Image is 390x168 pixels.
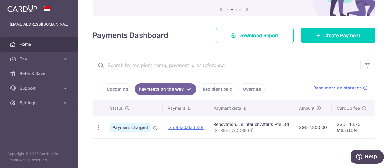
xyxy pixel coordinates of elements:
p: [STREET_ADDRESS] [213,127,289,134]
span: Amount [299,105,314,111]
a: Create Payment [301,28,375,43]
a: Download Report [216,28,294,43]
span: Read more on statuses [313,85,362,91]
span: Payment charged [110,123,151,132]
a: Upcoming [103,83,132,95]
span: Refer & Save [19,70,60,77]
h4: Payments Dashboard [93,30,168,41]
td: SGD 146.70 MILELION [332,116,371,138]
input: Search by recipient name, payment id or reference [93,55,360,75]
p: [EMAIL_ADDRESS][DOMAIN_NAME] [10,21,68,27]
td: SGD 7,200.00 [294,116,332,138]
span: Download Report [238,32,279,39]
span: Pay [19,56,60,62]
th: Payment ID [163,100,208,116]
span: Create Payment [323,32,360,39]
span: Home [19,41,60,47]
iframe: Opens a widget where you can find more information [351,150,384,165]
span: Status [110,105,123,111]
span: Settings [19,100,60,106]
img: CardUp [7,5,37,12]
th: Payment details [208,100,294,116]
a: Payments on the way [135,83,196,95]
span: Support [19,85,60,91]
a: Overdue [239,83,265,95]
a: txn_96a0a1adb38 [168,125,204,130]
div: Renovation. Le Interior Affairs Pte Ltd [213,121,289,127]
a: Read more on statuses [313,85,368,91]
span: CardUp fee [337,105,360,111]
a: Recipient paid [199,83,236,95]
